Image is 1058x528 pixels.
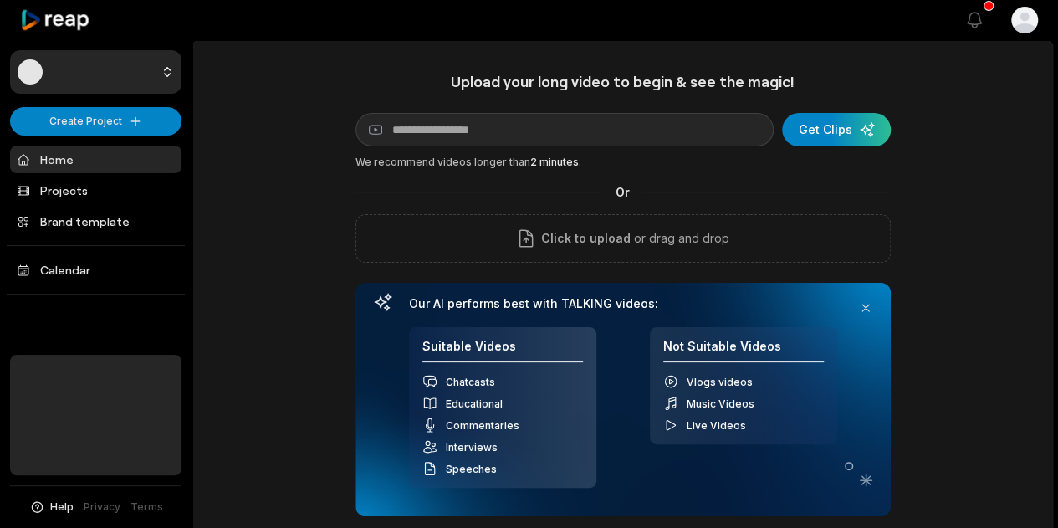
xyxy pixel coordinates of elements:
[446,419,519,432] span: Commentaries
[530,156,579,168] span: 2 minutes
[355,155,891,170] div: We recommend videos longer than .
[10,208,181,235] a: Brand template
[446,397,503,410] span: Educational
[422,339,583,363] h4: Suitable Videos
[602,183,643,201] span: Or
[29,500,74,515] button: Help
[409,296,837,311] h3: Our AI performs best with TALKING videos:
[10,146,181,173] a: Home
[84,500,120,515] a: Privacy
[130,500,163,515] a: Terms
[355,72,891,91] h1: Upload your long video to begin & see the magic!
[10,177,181,204] a: Projects
[50,500,74,515] span: Help
[663,339,824,363] h4: Not Suitable Videos
[446,441,498,454] span: Interviews
[687,419,746,432] span: Live Videos
[687,376,753,388] span: Vlogs videos
[631,228,729,249] p: or drag and drop
[446,463,497,475] span: Speeches
[782,113,891,146] button: Get Clips
[10,107,181,136] button: Create Project
[541,228,631,249] span: Click to upload
[10,256,181,284] a: Calendar
[446,376,495,388] span: Chatcasts
[687,397,754,410] span: Music Videos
